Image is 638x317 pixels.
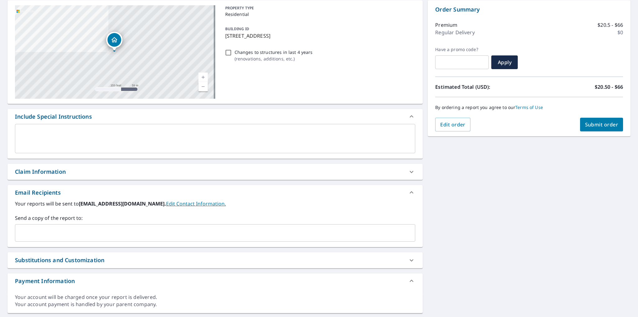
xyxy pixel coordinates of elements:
[435,118,470,131] button: Edit order
[435,47,489,52] label: Have a promo code?
[435,105,623,110] p: By ordering a report you agree to our
[198,82,208,91] a: Current Level 17, Zoom Out
[595,83,623,91] p: $20.50 - $66
[435,29,474,36] p: Regular Delivery
[15,168,66,176] div: Claim Information
[7,109,423,124] div: Include Special Instructions
[617,29,623,36] p: $0
[15,112,92,121] div: Include Special Instructions
[15,294,415,301] div: Your account will be charged once your report is delivered.
[225,5,413,11] p: PROPERTY TYPE
[496,59,513,66] span: Apply
[15,214,415,222] label: Send a copy of the report to:
[198,73,208,82] a: Current Level 17, Zoom In
[79,200,166,207] b: [EMAIL_ADDRESS][DOMAIN_NAME].
[235,55,313,62] p: ( renovations, additions, etc. )
[7,273,423,288] div: Payment Information
[15,301,415,308] div: Your account payment is handled by your parent company.
[585,121,618,128] span: Submit order
[106,32,122,51] div: Dropped pin, building 1, Residential property, 10305 Niblic Dr Saint Louis, MO 63114
[580,118,623,131] button: Submit order
[15,200,415,207] label: Your reports will be sent to
[491,55,518,69] button: Apply
[15,256,104,264] div: Substitutions and Customization
[7,185,423,200] div: Email Recipients
[7,164,423,180] div: Claim Information
[7,252,423,268] div: Substitutions and Customization
[225,32,413,40] p: [STREET_ADDRESS]
[435,5,623,14] p: Order Summary
[15,277,75,285] div: Payment Information
[440,121,465,128] span: Edit order
[435,83,529,91] p: Estimated Total (USD):
[15,188,61,197] div: Email Recipients
[225,26,249,31] p: BUILDING ID
[235,49,313,55] p: Changes to structures in last 4 years
[598,21,623,29] p: $20.5 - $66
[166,200,226,207] a: EditContactInfo
[225,11,413,17] p: Residential
[515,104,543,110] a: Terms of Use
[435,21,457,29] p: Premium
